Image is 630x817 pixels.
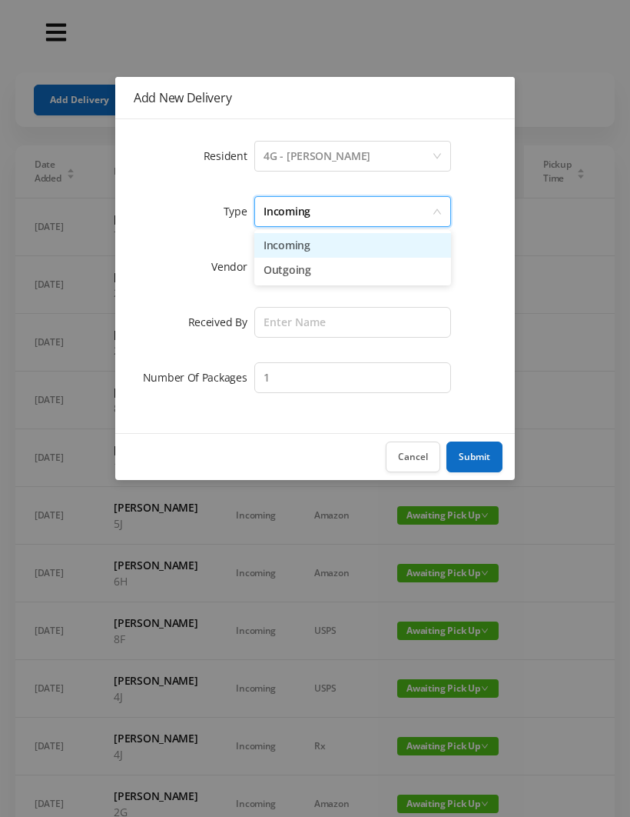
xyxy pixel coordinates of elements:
[224,204,255,218] label: Type
[254,307,451,338] input: Enter Name
[134,138,496,396] form: Add New Delivery
[188,315,255,329] label: Received By
[386,442,440,472] button: Cancel
[254,258,451,282] li: Outgoing
[264,197,310,226] div: Incoming
[446,442,502,472] button: Submit
[433,152,442,162] i: icon: down
[134,89,496,106] div: Add New Delivery
[143,370,255,385] label: Number Of Packages
[433,207,442,218] i: icon: down
[211,259,254,274] label: Vendor
[204,148,255,163] label: Resident
[254,233,451,258] li: Incoming
[264,142,370,171] div: 4G - Mei Ling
